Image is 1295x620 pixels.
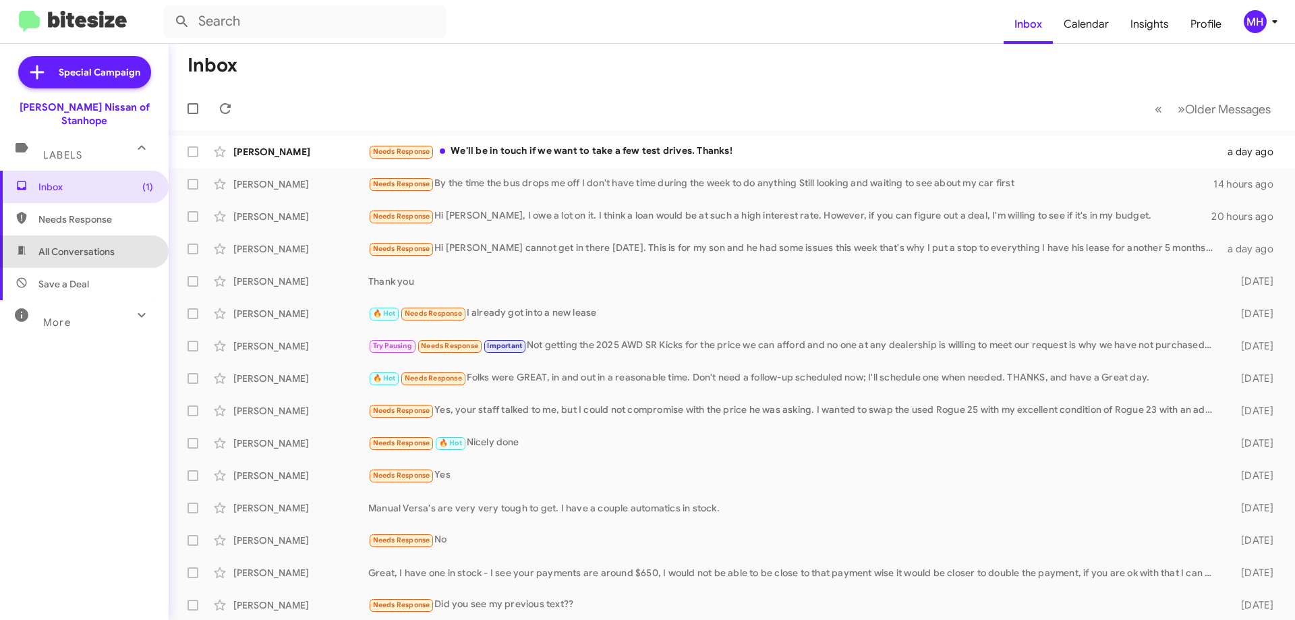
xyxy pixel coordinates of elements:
[373,374,396,383] span: 🔥 Hot
[38,213,153,226] span: Needs Response
[233,242,368,256] div: [PERSON_NAME]
[233,339,368,353] div: [PERSON_NAME]
[1219,339,1284,353] div: [DATE]
[233,436,368,450] div: [PERSON_NAME]
[368,306,1219,321] div: I already got into a new lease
[368,597,1219,613] div: Did you see my previous text??
[368,435,1219,451] div: Nicely done
[1170,95,1279,123] button: Next
[368,208,1211,224] div: Hi [PERSON_NAME], I owe a lot on it. I think a loan would be at such a high interest rate. Howeve...
[59,65,140,79] span: Special Campaign
[368,468,1219,483] div: Yes
[1120,5,1180,44] a: Insights
[1147,95,1170,123] button: Previous
[1232,10,1280,33] button: MH
[439,439,462,447] span: 🔥 Hot
[1219,307,1284,320] div: [DATE]
[373,179,430,188] span: Needs Response
[233,404,368,418] div: [PERSON_NAME]
[233,372,368,385] div: [PERSON_NAME]
[368,532,1219,548] div: No
[233,501,368,515] div: [PERSON_NAME]
[487,341,522,350] span: Important
[163,5,447,38] input: Search
[373,536,430,544] span: Needs Response
[373,439,430,447] span: Needs Response
[1211,210,1284,223] div: 20 hours ago
[1219,566,1284,580] div: [DATE]
[38,180,153,194] span: Inbox
[18,56,151,88] a: Special Campaign
[373,341,412,350] span: Try Pausing
[368,370,1219,386] div: Folks were GREAT, in and out in a reasonable time. Don't need a follow-up scheduled now; I'll sch...
[233,177,368,191] div: [PERSON_NAME]
[1219,501,1284,515] div: [DATE]
[405,309,462,318] span: Needs Response
[1053,5,1120,44] a: Calendar
[368,403,1219,418] div: Yes, your staff talked to me, but I could not compromise with the price he was asking. I wanted t...
[1219,598,1284,612] div: [DATE]
[1147,95,1279,123] nav: Page navigation example
[1219,534,1284,547] div: [DATE]
[43,316,71,329] span: More
[1219,436,1284,450] div: [DATE]
[1244,10,1267,33] div: MH
[233,566,368,580] div: [PERSON_NAME]
[1213,177,1284,191] div: 14 hours ago
[1219,469,1284,482] div: [DATE]
[1185,102,1271,117] span: Older Messages
[233,307,368,320] div: [PERSON_NAME]
[368,566,1219,580] div: Great, I have one in stock - I see your payments are around $650, I would not be able to be close...
[233,598,368,612] div: [PERSON_NAME]
[368,144,1219,159] div: We'll be in touch if we want to take a few test drives. Thanks!
[1180,5,1232,44] a: Profile
[368,275,1219,288] div: Thank you
[373,471,430,480] span: Needs Response
[142,180,153,194] span: (1)
[373,309,396,318] span: 🔥 Hot
[373,600,430,609] span: Needs Response
[1219,404,1284,418] div: [DATE]
[373,147,430,156] span: Needs Response
[188,55,237,76] h1: Inbox
[233,145,368,159] div: [PERSON_NAME]
[421,341,478,350] span: Needs Response
[233,534,368,547] div: [PERSON_NAME]
[373,244,430,253] span: Needs Response
[233,275,368,288] div: [PERSON_NAME]
[368,241,1219,256] div: Hi [PERSON_NAME] cannot get in there [DATE]. This is for my son and he had some issues this week ...
[1219,145,1284,159] div: a day ago
[368,338,1219,354] div: Not getting the 2025 AWD SR Kicks for the price we can afford and no one at any dealership is wil...
[233,210,368,223] div: [PERSON_NAME]
[368,501,1219,515] div: Manual Versa's are very very tough to get. I have a couple automatics in stock.
[373,212,430,221] span: Needs Response
[38,277,89,291] span: Save a Deal
[405,374,462,383] span: Needs Response
[43,149,82,161] span: Labels
[1178,101,1185,117] span: »
[1219,372,1284,385] div: [DATE]
[1219,242,1284,256] div: a day ago
[368,176,1213,192] div: By the time the bus drops me off I don't have time during the week to do anything Still looking a...
[1004,5,1053,44] a: Inbox
[1155,101,1162,117] span: «
[233,469,368,482] div: [PERSON_NAME]
[373,406,430,415] span: Needs Response
[1219,275,1284,288] div: [DATE]
[38,245,115,258] span: All Conversations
